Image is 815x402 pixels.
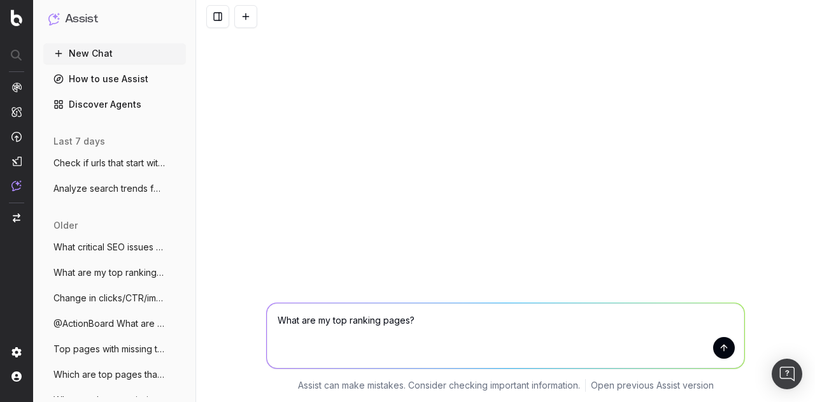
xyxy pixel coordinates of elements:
[48,10,181,28] button: Assist
[53,317,166,330] span: @ActionBoard What are the high-priority
[11,10,22,26] img: Botify logo
[591,379,714,392] a: Open previous Assist version
[43,237,186,257] button: What critical SEO issues need my attenti
[48,13,60,25] img: Assist
[43,364,186,385] button: Which are top pages that lost clicks YoY
[43,94,186,115] a: Discover Agents
[43,153,186,173] button: Check if urls that start with /pdp had a
[53,219,78,232] span: older
[11,131,22,142] img: Activation
[43,262,186,283] button: What are my top ranking pages in Upholst
[11,347,22,357] img: Setting
[772,359,802,389] div: Open Intercom Messenger
[53,157,166,169] span: Check if urls that start with /pdp had a
[11,371,22,382] img: My account
[43,43,186,64] button: New Chat
[43,69,186,89] a: How to use Assist
[298,379,580,392] p: Assist can make mistakes. Consider checking important information.
[53,292,166,305] span: Change in clicks/CTR/impressions over la
[53,266,166,279] span: What are my top ranking pages in Upholst
[43,339,186,359] button: Top pages with missing top ranking keywo
[65,10,98,28] h1: Assist
[267,303,744,368] textarea: What are my top ranking pages?
[53,368,166,381] span: Which are top pages that lost clicks YoY
[43,288,186,308] button: Change in clicks/CTR/impressions over la
[53,135,105,148] span: last 7 days
[11,82,22,92] img: Analytics
[53,241,166,254] span: What critical SEO issues need my attenti
[13,213,20,222] img: Switch project
[11,180,22,191] img: Assist
[11,106,22,117] img: Intelligence
[53,182,166,195] span: Analyze search trends for: sofas
[43,178,186,199] button: Analyze search trends for: sofas
[43,313,186,334] button: @ActionBoard What are the high-priority
[11,156,22,166] img: Studio
[53,343,166,355] span: Top pages with missing top ranking keywo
